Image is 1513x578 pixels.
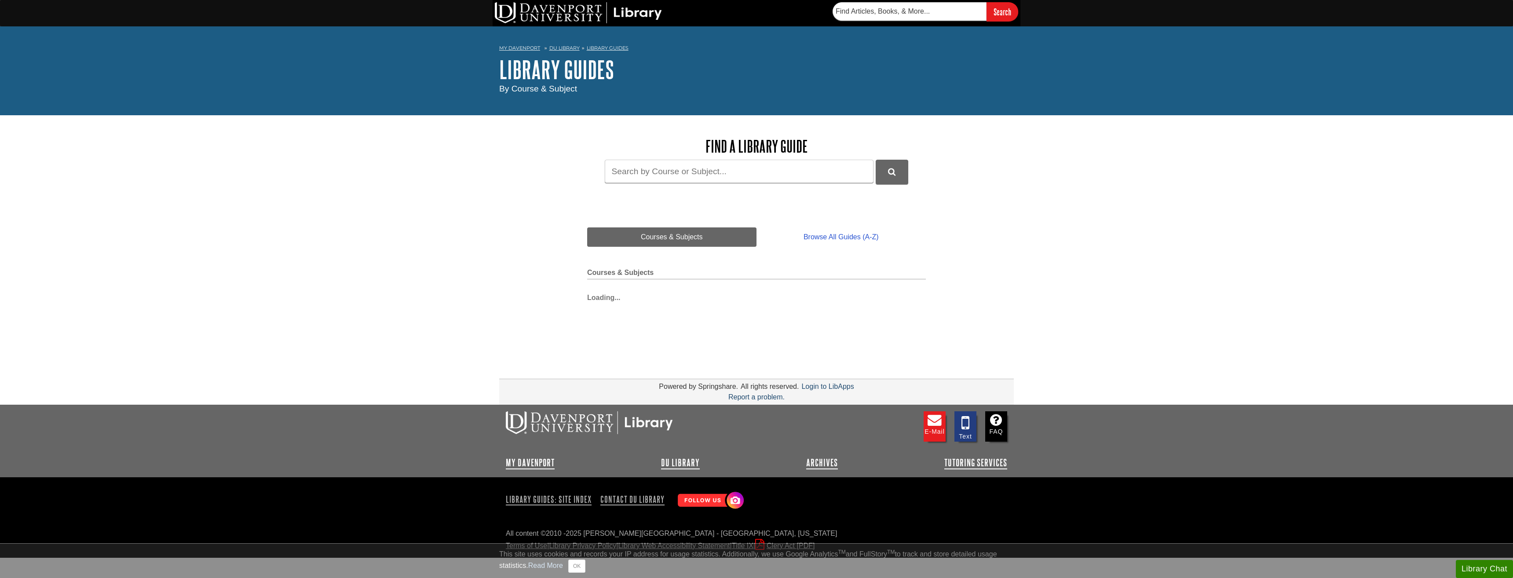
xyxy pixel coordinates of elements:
[888,168,895,176] i: Search Library Guides
[1456,560,1513,578] button: Library Chat
[739,383,800,390] div: All rights reserved.
[506,457,555,468] a: My Davenport
[985,411,1007,442] a: FAQ
[756,227,926,247] a: Browse All Guides (A-Z)
[838,549,845,555] sup: TM
[597,492,668,507] a: Contact DU Library
[499,44,540,52] a: My Davenport
[499,42,1014,56] nav: breadcrumb
[605,160,873,183] input: Search by Course or Subject...
[495,2,662,23] img: DU Library
[833,2,987,21] input: Find Articles, Books, & More...
[499,56,1014,83] h1: Library Guides
[506,528,1007,551] div: All content ©2010 - 2025 [PERSON_NAME][GEOGRAPHIC_DATA] - [GEOGRAPHIC_DATA], [US_STATE] | | | |
[528,562,563,569] a: Read More
[549,45,580,51] a: DU Library
[568,560,585,573] button: Close
[587,227,756,247] a: Courses & Subjects
[954,411,976,442] a: Text
[833,2,1018,21] form: Searches DU Library's articles, books, and more
[801,383,854,390] a: Login to LibApps
[658,383,739,390] div: Powered by Springshare.
[587,45,629,51] a: Library Guides
[728,393,785,401] a: Report a problem.
[506,411,673,434] img: DU Libraries
[924,411,946,442] a: E-mail
[661,457,700,468] a: DU Library
[732,542,753,549] a: Title IX
[499,83,1014,95] div: By Course & Subject
[506,492,595,507] a: Library Guides: Site Index
[549,542,616,549] a: Library Privacy Policy
[673,488,746,513] img: Follow Us! Instagram
[887,549,895,555] sup: TM
[944,457,1007,468] a: Tutoring Services
[499,549,1014,573] div: This site uses cookies and records your IP address for usage statistics. Additionally, we use Goo...
[806,457,838,468] a: Archives
[755,542,815,549] a: Clery Act
[618,542,730,549] a: Library Web Accessibility Statement
[587,137,926,155] h2: Find a Library Guide
[987,2,1018,21] input: Search
[587,288,926,303] div: Loading...
[587,269,926,279] h2: Courses & Subjects
[506,542,547,549] a: Terms of Use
